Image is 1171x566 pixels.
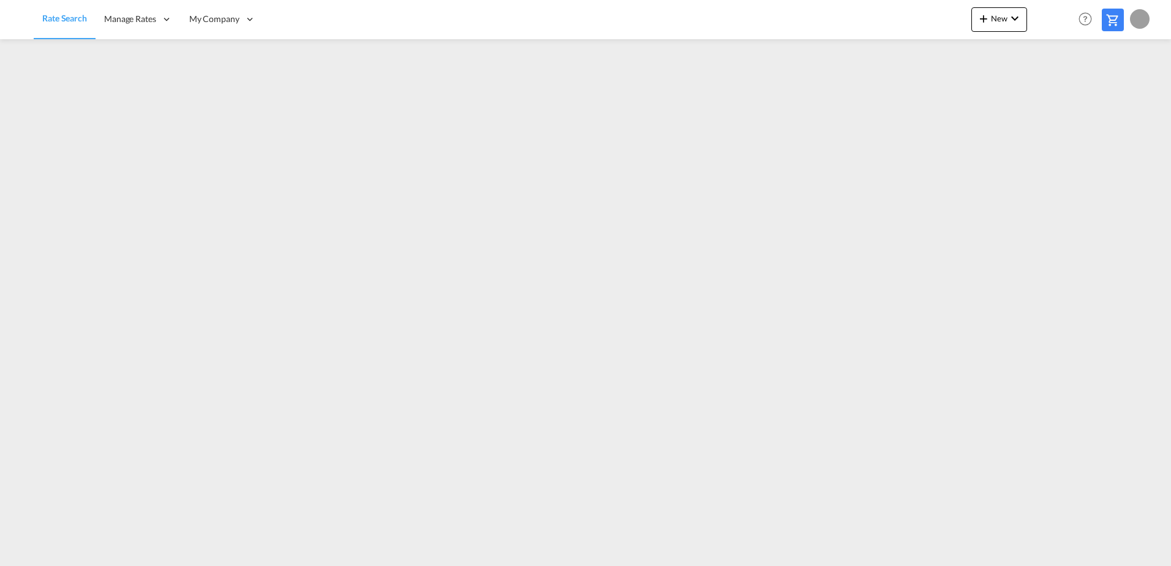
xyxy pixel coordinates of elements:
span: Rate Search [42,13,87,23]
md-icon: icon-chevron-down [1007,11,1022,26]
button: icon-plus 400-fgNewicon-chevron-down [971,7,1027,32]
div: Help [1075,9,1102,31]
md-icon: icon-plus 400-fg [976,11,991,26]
span: Manage Rates [104,13,156,25]
span: New [976,13,1022,23]
span: My Company [189,13,239,25]
span: Help [1075,9,1096,29]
